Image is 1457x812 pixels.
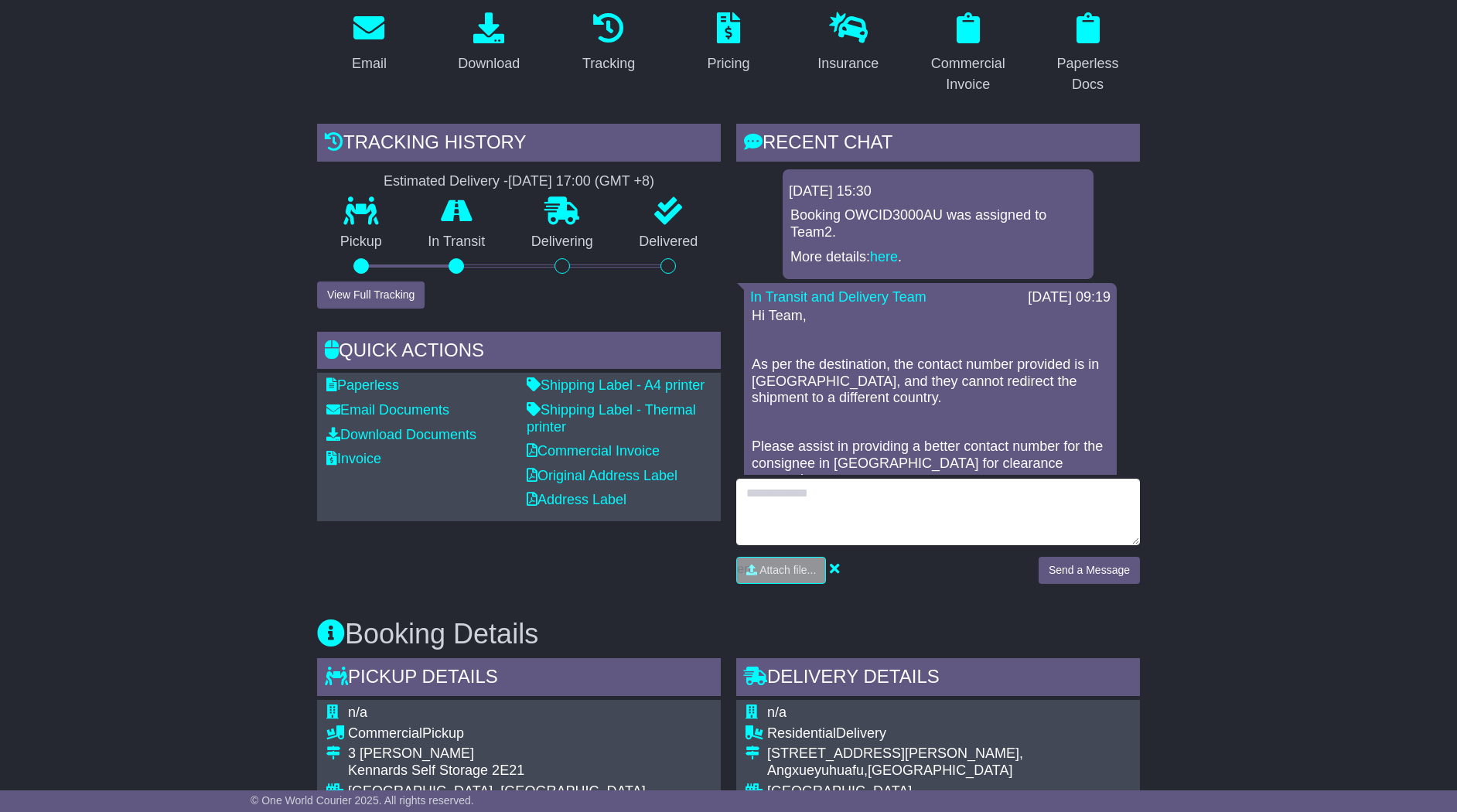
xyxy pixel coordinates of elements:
span: n/a [767,705,787,720]
div: Kennards Self Storage 2E21 [348,763,646,780]
a: Paperless [326,377,399,393]
div: Paperless Docs [1046,53,1130,95]
div: Quick Actions [317,332,721,374]
div: Angxueyuhuafu,[GEOGRAPHIC_DATA] [767,763,1131,780]
a: Commercial Invoice [527,443,660,459]
p: Hi Team, [752,308,1109,325]
div: Tracking [582,53,635,74]
span: © One World Courier 2025. All rights reserved. [251,794,474,807]
div: Insurance [817,53,879,74]
div: Pricing [707,53,749,74]
div: Email [352,53,387,74]
div: [DATE] 17:00 (GMT +8) [508,173,654,190]
div: Download [458,53,520,74]
p: Pickup [317,234,405,251]
div: Pickup Details [317,658,721,700]
p: Delivered [616,234,722,251]
div: Pickup [348,725,646,742]
div: Delivery [767,725,1131,742]
p: In Transit [405,234,509,251]
div: RECENT CHAT [736,124,1140,165]
div: [GEOGRAPHIC_DATA], [GEOGRAPHIC_DATA] [348,783,646,800]
a: Commercial Invoice [916,7,1020,101]
a: In Transit and Delivery Team [750,289,926,305]
button: View Full Tracking [317,281,425,309]
div: [DATE] 09:19 [1028,289,1111,306]
a: Address Label [527,492,626,507]
span: n/a [348,705,367,720]
p: Delivering [508,234,616,251]
p: As per the destination, the contact number provided is in [GEOGRAPHIC_DATA], and they cannot redi... [752,357,1109,407]
a: Email Documents [326,402,449,418]
div: [DATE] 15:30 [789,183,1087,200]
div: [GEOGRAPHIC_DATA] [767,783,1131,800]
a: Download [448,7,530,80]
a: Insurance [807,7,889,80]
div: Commercial Invoice [926,53,1010,95]
div: 3 [PERSON_NAME] [348,745,646,763]
h3: Booking Details [317,619,1140,650]
a: here [870,249,898,264]
a: Shipping Label - Thermal printer [527,402,696,435]
span: Commercial [348,725,422,741]
a: Original Address Label [527,468,677,483]
p: More details: . [790,249,1086,266]
div: Tracking history [317,124,721,165]
div: [STREET_ADDRESS][PERSON_NAME], [767,745,1131,763]
a: Paperless Docs [1036,7,1140,101]
div: Estimated Delivery - [317,173,721,190]
a: Invoice [326,451,381,466]
a: Tracking [572,7,645,80]
a: Shipping Label - A4 printer [527,377,705,393]
div: Delivery Details [736,658,1140,700]
p: Please assist in providing a better contact number for the consignee in [GEOGRAPHIC_DATA] for cle... [752,438,1109,489]
a: Download Documents [326,427,476,442]
a: Email [342,7,397,80]
span: Residential [767,725,836,741]
p: Booking OWCID3000AU was assigned to Team2. [790,207,1086,241]
button: Send a Message [1039,557,1140,584]
a: Pricing [697,7,759,80]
